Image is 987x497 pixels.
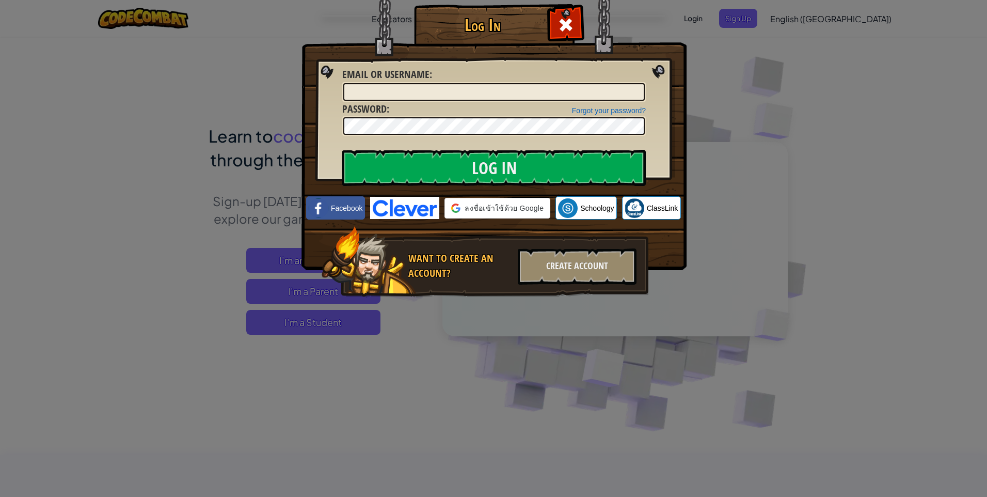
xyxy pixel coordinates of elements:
[309,198,328,218] img: facebook_small.png
[572,106,646,115] a: Forgot your password?
[465,203,544,213] span: ลงชื่อเข้าใช้ด้วย Google
[558,198,578,218] img: schoology.png
[444,198,550,219] div: ลงชื่อเข้าใช้ด้วย Google
[342,67,432,82] label: :
[342,102,389,117] label: :
[370,197,439,219] img: clever-logo-blue.png
[625,198,644,218] img: classlink-logo-small.png
[417,16,548,34] h1: Log In
[408,251,512,281] div: Want to create an account?
[342,67,429,81] span: Email or Username
[647,203,678,213] span: ClassLink
[580,203,614,213] span: Schoology
[342,102,387,116] span: Password
[342,150,646,186] input: Log In
[518,248,636,285] div: Create Account
[331,203,362,213] span: Facebook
